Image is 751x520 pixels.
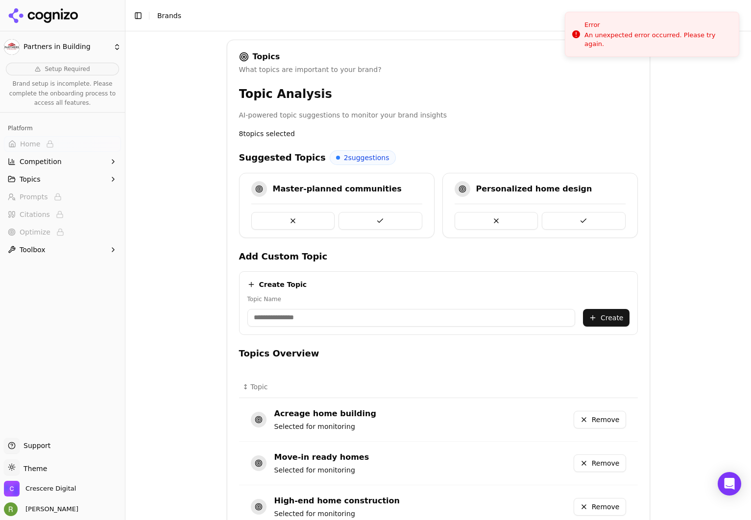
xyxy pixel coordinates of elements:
[274,465,369,475] div: Selected for monitoring
[239,86,638,102] h3: Topic Analysis
[583,309,630,327] button: Create
[20,174,41,184] span: Topics
[45,65,90,73] span: Setup Required
[4,154,121,169] button: Competition
[4,481,20,496] img: Crescere Digital
[4,502,78,516] button: Open user button
[239,151,326,165] h4: Suggested Topics
[584,31,731,48] div: An unexpected error occurred. Please try again.
[239,347,638,360] h4: Topics Overview
[20,227,50,237] span: Optimize
[4,120,121,136] div: Platform
[584,20,731,30] div: Error
[157,11,181,21] nav: breadcrumb
[250,382,267,392] span: Topic
[20,465,47,473] span: Theme
[20,139,40,149] span: Home
[4,171,121,187] button: Topics
[20,210,50,219] span: Citations
[20,157,62,166] span: Competition
[476,183,592,195] div: Personalized home design
[20,192,48,202] span: Prompts
[239,110,638,121] p: AI-powered topic suggestions to monitor your brand insights
[25,484,76,493] span: Crescere Digital
[344,153,389,163] span: 2 suggestions
[273,183,402,195] div: Master-planned communities
[274,509,400,519] div: Selected for monitoring
[718,472,741,496] div: Open Intercom Messenger
[274,495,400,507] div: High-end home construction
[4,502,18,516] img: Ryan Boe
[574,454,626,472] button: Remove
[4,242,121,258] button: Toolbox
[243,382,496,392] div: ↕Topic
[247,295,575,303] label: Topic Name
[274,408,376,420] div: Acreage home building
[239,129,295,139] span: 8 topics selected
[574,411,626,428] button: Remove
[239,52,638,62] div: Topics
[24,43,109,51] span: Partners in Building
[259,280,307,289] h4: Create Topic
[574,498,626,516] button: Remove
[239,250,638,263] h4: Add Custom Topic
[6,79,119,108] p: Brand setup is incomplete. Please complete the onboarding process to access all features.
[20,245,46,255] span: Toolbox
[4,481,76,496] button: Open organization switcher
[274,422,376,431] div: Selected for monitoring
[4,39,20,55] img: Partners in Building
[239,65,638,74] div: What topics are important to your brand?
[239,376,500,398] th: Topic
[20,441,50,450] span: Support
[22,505,78,514] span: [PERSON_NAME]
[157,12,181,20] span: Brands
[274,451,369,463] div: Move-in ready homes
